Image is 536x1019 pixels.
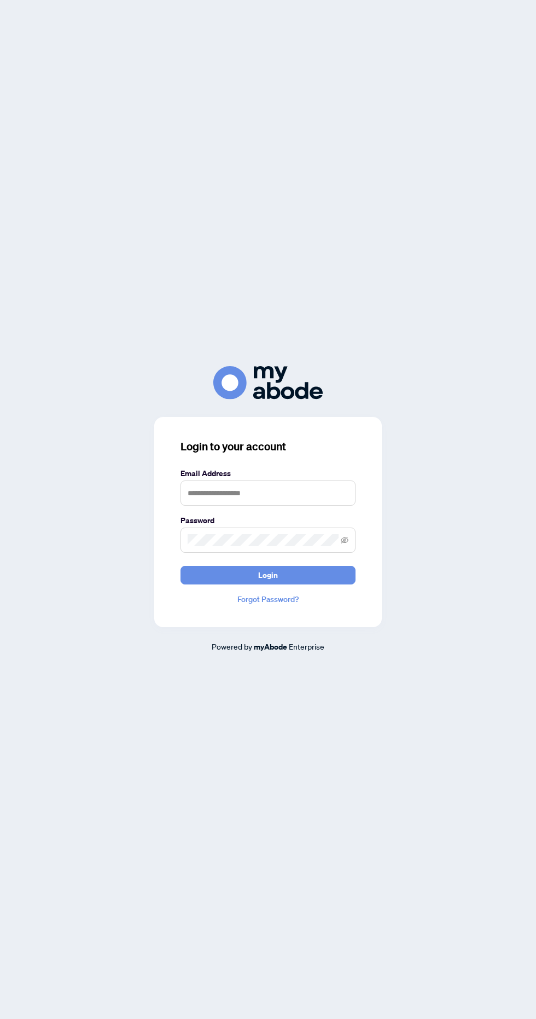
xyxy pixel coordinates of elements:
button: Login [180,566,356,584]
img: ma-logo [213,366,323,400]
a: Forgot Password? [180,593,356,605]
span: eye-invisible [341,536,348,544]
h3: Login to your account [180,439,356,454]
span: Powered by [212,641,252,651]
span: Enterprise [289,641,324,651]
span: Login [258,566,278,584]
a: myAbode [254,641,287,653]
label: Password [180,514,356,526]
label: Email Address [180,467,356,479]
